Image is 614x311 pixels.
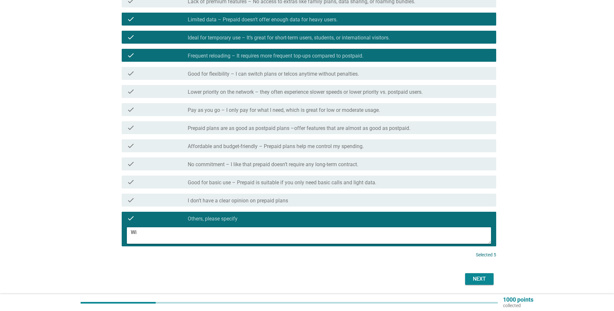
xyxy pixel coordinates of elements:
i: check [127,106,135,113]
label: Good for basic use – Prepaid is suitable if you only need basic calls and light data. [188,179,376,186]
label: Lower priority on the network – they often experience slower speeds or lower priority vs. postpai... [188,89,423,95]
label: Affordable and budget-friendly – Prepaid plans help me control my spending. [188,143,364,150]
div: Next [470,275,488,283]
i: check [127,70,135,77]
label: I don’t have a clear opinion on prepaid plans [188,198,288,204]
i: check [127,88,135,95]
i: check [127,160,135,168]
label: Frequent reloading – It requires more frequent top-ups compared to postpaid. [188,53,363,59]
i: check [127,196,135,204]
i: check [127,142,135,150]
i: check [127,15,135,23]
label: No commitment – I like that prepaid doesn’t require any long-term contract. [188,161,358,168]
label: Limited data – Prepaid doesn’t offer enough data for heavy users. [188,16,338,23]
label: Pay as you go – I only pay for what I need, which is great for low or moderate usage. [188,107,380,113]
button: Next [465,273,494,285]
p: 1000 points [503,297,533,303]
i: check [127,178,135,186]
i: check [127,214,135,222]
i: check [127,124,135,132]
label: Ideal for temporary use – It’s great for short-term users, students, or international visitors. [188,35,390,41]
p: collected [503,303,533,308]
i: check [127,33,135,41]
label: Prepaid plans are as good as postpaid plans –offer features that are almost as good as postpaid. [188,125,410,132]
label: Good for flexibility – I can switch plans or telcos anytime without penalties. [188,71,359,77]
label: Others, please specify [188,216,238,222]
p: Selected 5 [476,252,496,258]
i: check [127,51,135,59]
